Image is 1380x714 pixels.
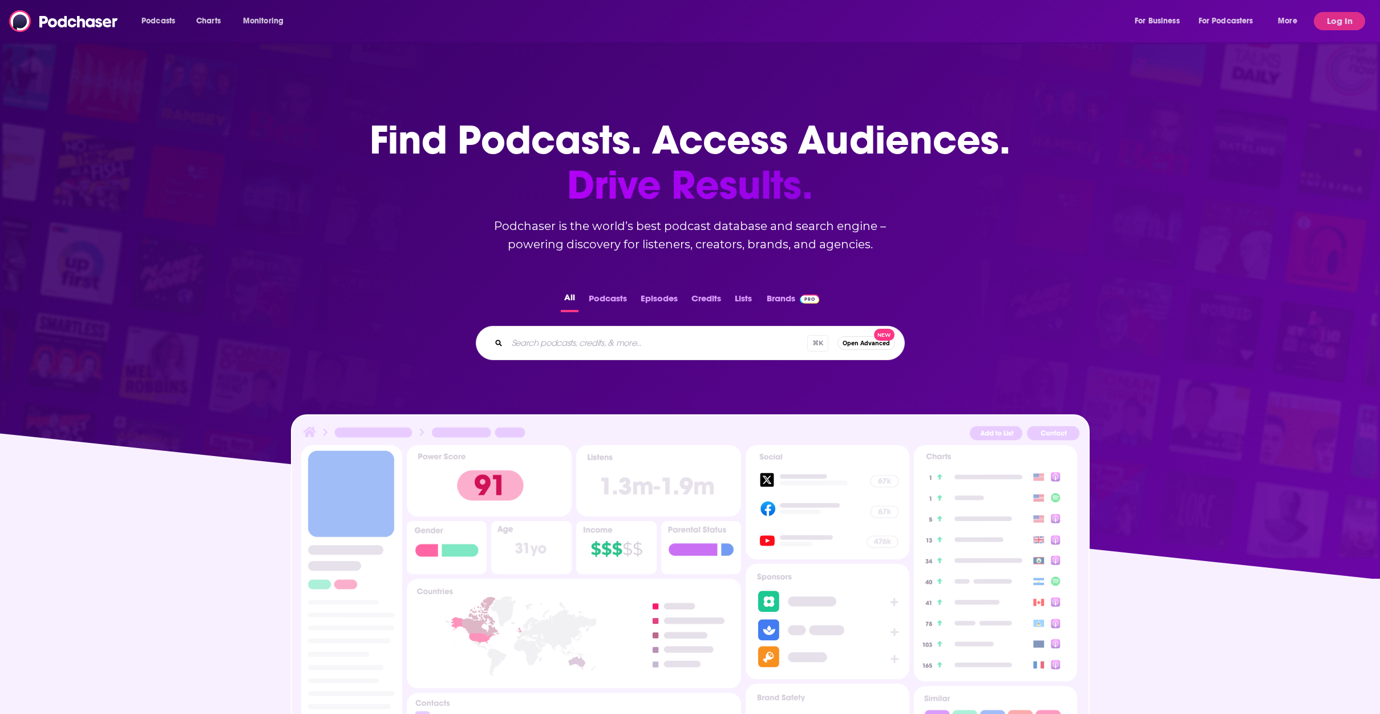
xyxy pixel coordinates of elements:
[407,521,487,574] img: Podcast Insights Gender
[462,217,918,253] h2: Podchaser is the world’s best podcast database and search engine – powering discovery for listene...
[189,12,228,30] a: Charts
[561,290,578,312] button: All
[767,290,820,312] a: BrandsPodchaser Pro
[370,163,1010,208] span: Drive Results.
[807,335,828,352] span: ⌘ K
[301,425,1079,445] img: Podcast Insights Header
[1135,13,1180,29] span: For Business
[9,10,119,32] img: Podchaser - Follow, Share and Rate Podcasts
[661,521,742,574] img: Podcast Insights Parental Status
[141,13,175,29] span: Podcasts
[576,445,741,517] img: Podcast Insights Listens
[1191,12,1270,30] button: open menu
[914,445,1077,681] img: Podcast Insights Charts
[843,340,890,346] span: Open Advanced
[585,290,630,312] button: Podcasts
[731,290,755,312] button: Lists
[476,326,905,360] div: Search podcasts, credits, & more...
[637,290,681,312] button: Episodes
[800,295,820,304] img: Podchaser Pro
[1314,12,1365,30] button: Log In
[407,445,572,517] img: Podcast Insights Power score
[507,334,807,352] input: Search podcasts, credits, & more...
[576,521,657,574] img: Podcast Insights Income
[491,521,572,574] img: Podcast Insights Age
[1270,12,1312,30] button: open menu
[196,13,221,29] span: Charts
[837,336,895,350] button: Open AdvancedNew
[133,12,190,30] button: open menu
[1278,13,1297,29] span: More
[407,579,742,688] img: Podcast Insights Countries
[688,290,725,312] button: Credits
[243,13,284,29] span: Monitoring
[746,564,909,679] img: Podcast Sponsors
[1199,13,1253,29] span: For Podcasters
[1127,12,1194,30] button: open menu
[874,329,895,341] span: New
[235,12,298,30] button: open menu
[370,118,1010,208] h1: Find Podcasts. Access Audiences.
[746,445,909,559] img: Podcast Socials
